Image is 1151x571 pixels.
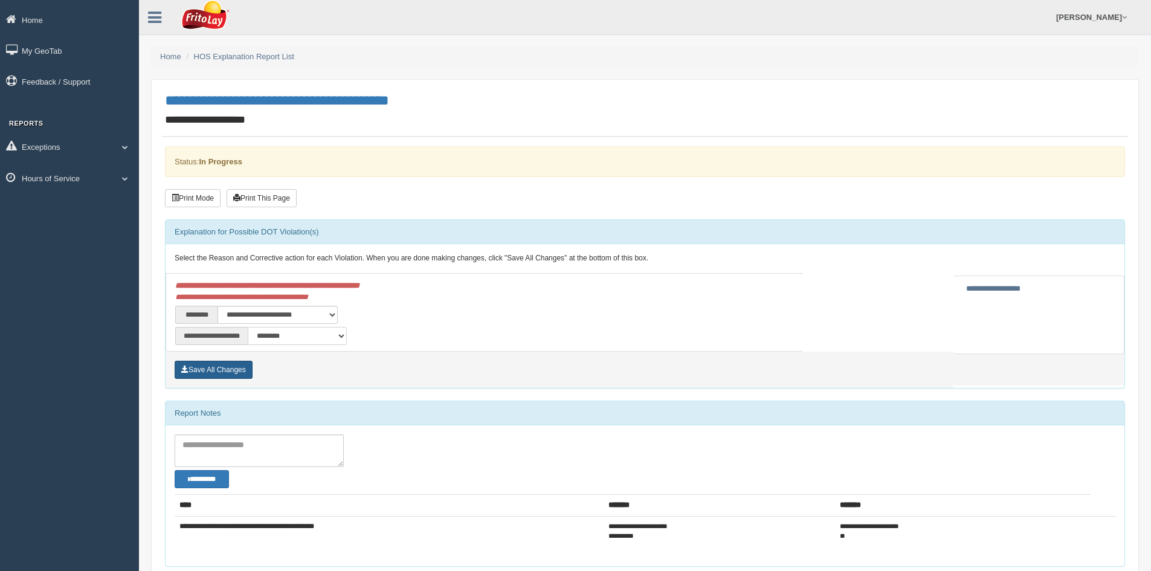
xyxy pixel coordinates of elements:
button: Change Filter Options [175,470,229,488]
div: Status: [165,146,1125,177]
div: Select the Reason and Corrective action for each Violation. When you are done making changes, cli... [166,244,1124,273]
div: Report Notes [166,401,1124,425]
a: HOS Explanation Report List [194,52,294,61]
button: Save [175,361,253,379]
strong: In Progress [199,157,242,166]
button: Print This Page [227,189,297,207]
a: Home [160,52,181,61]
div: Explanation for Possible DOT Violation(s) [166,220,1124,244]
button: Print Mode [165,189,221,207]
